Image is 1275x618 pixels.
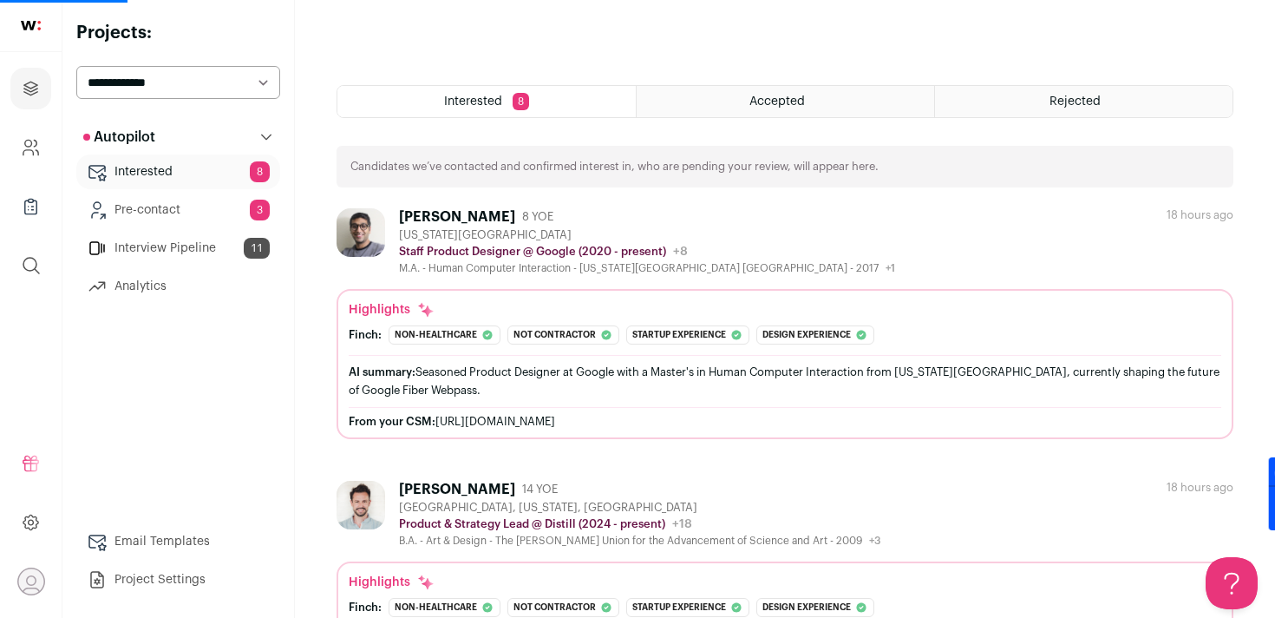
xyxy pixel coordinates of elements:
a: Pre-contact3 [76,193,280,227]
img: wellfound-shorthand-0d5821cbd27db2630d0214b213865d53afaa358527fdda9d0ea32b1df1b89c2c.svg [21,21,41,30]
span: +18 [672,518,692,530]
div: Seasoned Product Designer at Google with a Master's in Human Computer Interaction from [US_STATE]... [349,363,1221,399]
a: Accepted [637,86,934,117]
a: Analytics [76,269,280,304]
img: bd65178412ce268c2638e12459f2a31418aba77c6b8ca330c31c89627430b32d.jpg [337,481,385,529]
div: Startup experience [626,325,749,345]
div: Finch: [349,601,382,615]
span: From your CSM: [349,416,435,427]
a: [PERSON_NAME] 8 YOE [US_STATE][GEOGRAPHIC_DATA] Staff Product Designer @ Google (2020 - present) ... [337,208,1233,438]
div: 18 hours ago [1167,208,1233,222]
p: Product & Strategy Lead @ Distill (2024 - present) [399,517,665,531]
span: AI summary: [349,366,415,378]
span: 8 [250,161,270,182]
a: Company Lists [10,186,51,227]
a: Projects [10,68,51,109]
div: Highlights [349,301,435,319]
p: Autopilot [83,127,155,148]
div: Non-healthcare [389,598,500,617]
button: Open dropdown [17,568,45,595]
span: 14 YOE [522,483,558,496]
div: [URL][DOMAIN_NAME] [349,415,1221,429]
div: B.A. - Art & Design - The [PERSON_NAME] Union for the Advancement of Science and Art - 2009 [399,534,880,548]
span: 3 [250,200,270,220]
iframe: Toggle Customer Support [1206,557,1258,609]
a: Interview Pipeline11 [76,231,280,266]
a: Rejected [935,86,1232,117]
span: +8 [673,246,688,258]
button: Autopilot [76,120,280,154]
div: Design experience [756,598,874,617]
div: [PERSON_NAME] [399,208,515,226]
div: M.A. - Human Computer Interaction - [US_STATE][GEOGRAPHIC_DATA] [GEOGRAPHIC_DATA] - 2017 [399,261,895,275]
span: 11 [244,238,270,259]
div: Finch: [349,328,382,342]
span: Interested [444,95,502,108]
span: 8 YOE [522,210,553,224]
p: Staff Product Designer @ Google (2020 - present) [399,245,666,259]
img: 50b6d4a997a9801c82613c4f1e1f7bda5c2595ce7e86cde33ed5f89fc6c22b6f.jpg [337,208,385,257]
span: 8 [513,93,529,110]
div: Design experience [756,325,874,345]
span: +1 [886,263,895,273]
span: Accepted [749,95,805,108]
a: Email Templates [76,524,280,559]
a: Interested8 [76,154,280,189]
div: [GEOGRAPHIC_DATA], [US_STATE], [GEOGRAPHIC_DATA] [399,501,880,515]
a: Project Settings [76,562,280,597]
div: Highlights [349,574,435,591]
h2: Projects: [76,21,280,45]
span: Rejected [1049,95,1101,108]
div: [US_STATE][GEOGRAPHIC_DATA] [399,228,895,242]
div: Non-healthcare [389,325,500,345]
div: 18 hours ago [1167,481,1233,495]
div: Not contractor [507,598,619,617]
a: Company and ATS Settings [10,127,51,168]
p: Candidates we’ve contacted and confirmed interest in, who are pending your review, will appear here. [350,160,879,174]
span: +3 [869,536,880,546]
div: Startup experience [626,598,749,617]
div: Not contractor [507,325,619,345]
div: [PERSON_NAME] [399,481,515,498]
